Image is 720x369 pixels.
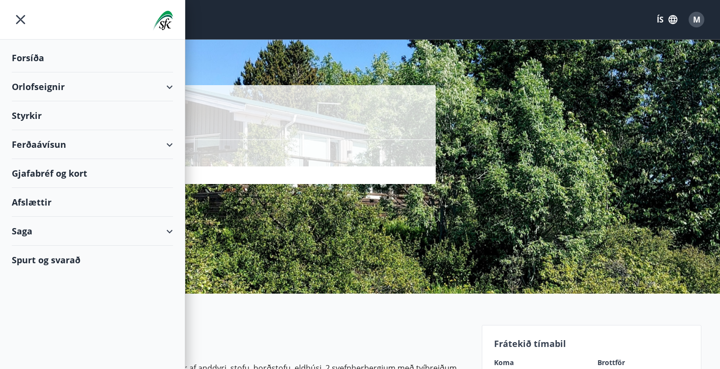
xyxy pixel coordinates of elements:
div: Forsíða [12,44,173,72]
h2: Upplýsingar [19,329,470,350]
div: Gjafabréf og kort [12,159,173,188]
div: Styrkir [12,101,173,130]
p: Frátekið tímabil [494,337,689,350]
div: Spurt og svarað [12,246,173,274]
div: Orlofseignir [12,72,173,101]
div: Saga [12,217,173,246]
span: M [693,14,700,25]
button: M [685,8,708,31]
label: Brottför [597,358,689,368]
img: union_logo [153,11,173,30]
button: menu [12,11,29,28]
label: Koma [494,358,586,368]
button: ÍS [651,11,683,28]
div: Ferðaávísun [12,130,173,159]
div: Afslættir [12,188,173,217]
